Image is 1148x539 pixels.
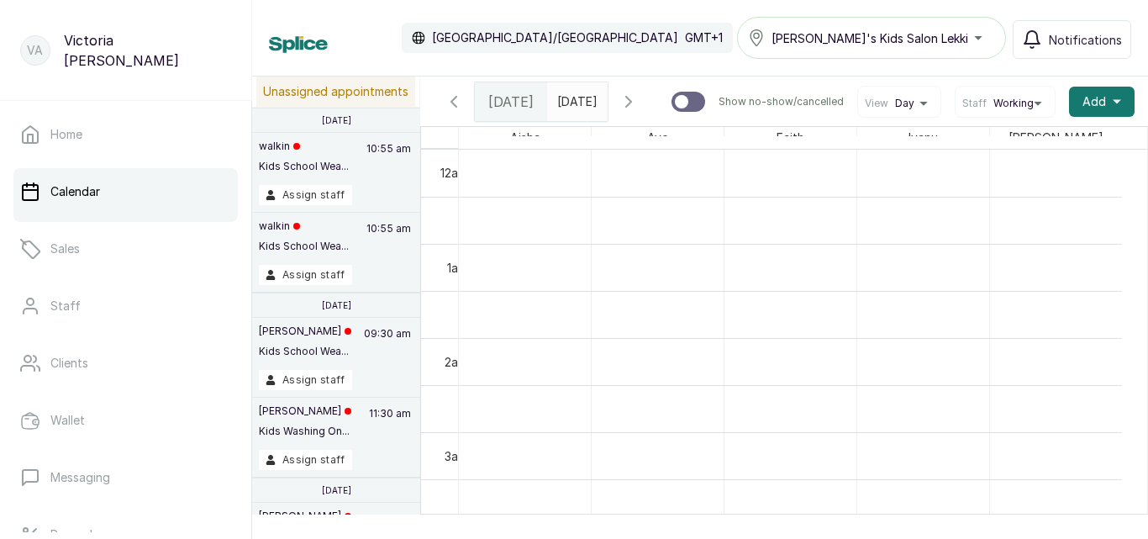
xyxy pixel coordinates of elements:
[737,17,1006,59] button: [PERSON_NAME]'s Kids Salon Lekki
[259,219,349,233] p: walkin
[13,111,238,158] a: Home
[259,450,352,470] button: Assign staff
[64,30,231,71] p: Victoria [PERSON_NAME]
[259,140,349,153] p: walkin
[50,240,80,257] p: Sales
[322,300,351,310] p: [DATE]
[1082,93,1106,110] span: Add
[437,164,471,182] div: 12am
[13,168,238,215] a: Calendar
[27,42,43,59] p: VA
[259,345,351,358] p: Kids School Wea...
[50,298,81,314] p: Staff
[895,97,914,110] span: Day
[475,82,547,121] div: [DATE]
[1069,87,1135,117] button: Add
[259,185,352,205] button: Assign staff
[50,183,100,200] p: Calendar
[13,340,238,387] a: Clients
[865,97,888,110] span: View
[432,29,678,46] p: [GEOGRAPHIC_DATA]/[GEOGRAPHIC_DATA]
[771,29,968,47] span: [PERSON_NAME]'s Kids Salon Lekki
[644,127,672,148] span: Ayo
[441,447,471,465] div: 3am
[962,97,987,110] span: Staff
[13,283,238,330] a: Staff
[685,29,723,46] p: GMT+1
[1049,31,1122,49] span: Notifications
[259,404,351,418] p: [PERSON_NAME]
[259,325,351,338] p: [PERSON_NAME]
[488,92,534,112] span: [DATE]
[905,127,941,148] span: Iyanu
[444,259,471,277] div: 1am
[259,425,351,438] p: Kids Washing On...
[773,127,808,148] span: Faith
[259,160,349,173] p: Kids School Wea...
[50,355,88,372] p: Clients
[259,240,349,253] p: Kids School Wea...
[364,219,413,265] p: 10:55 am
[865,97,934,110] button: ViewDay
[50,412,85,429] p: Wallet
[322,115,351,125] p: [DATE]
[259,510,351,523] p: [PERSON_NAME]
[719,95,844,108] p: Show no-show/cancelled
[441,353,471,371] div: 2am
[322,485,351,495] p: [DATE]
[50,126,82,143] p: Home
[962,97,1048,110] button: StaffWorking
[507,127,544,148] span: Aisha
[361,325,413,370] p: 09:30 am
[364,140,413,185] p: 10:55 am
[259,265,352,285] button: Assign staff
[1013,20,1131,59] button: Notifications
[256,77,415,107] p: Unassigned appointments
[1005,127,1107,148] span: [PERSON_NAME]
[13,225,238,272] a: Sales
[366,404,413,450] p: 11:30 am
[993,97,1034,110] span: Working
[13,397,238,444] a: Wallet
[259,370,352,390] button: Assign staff
[13,454,238,501] a: Messaging
[50,469,110,486] p: Messaging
